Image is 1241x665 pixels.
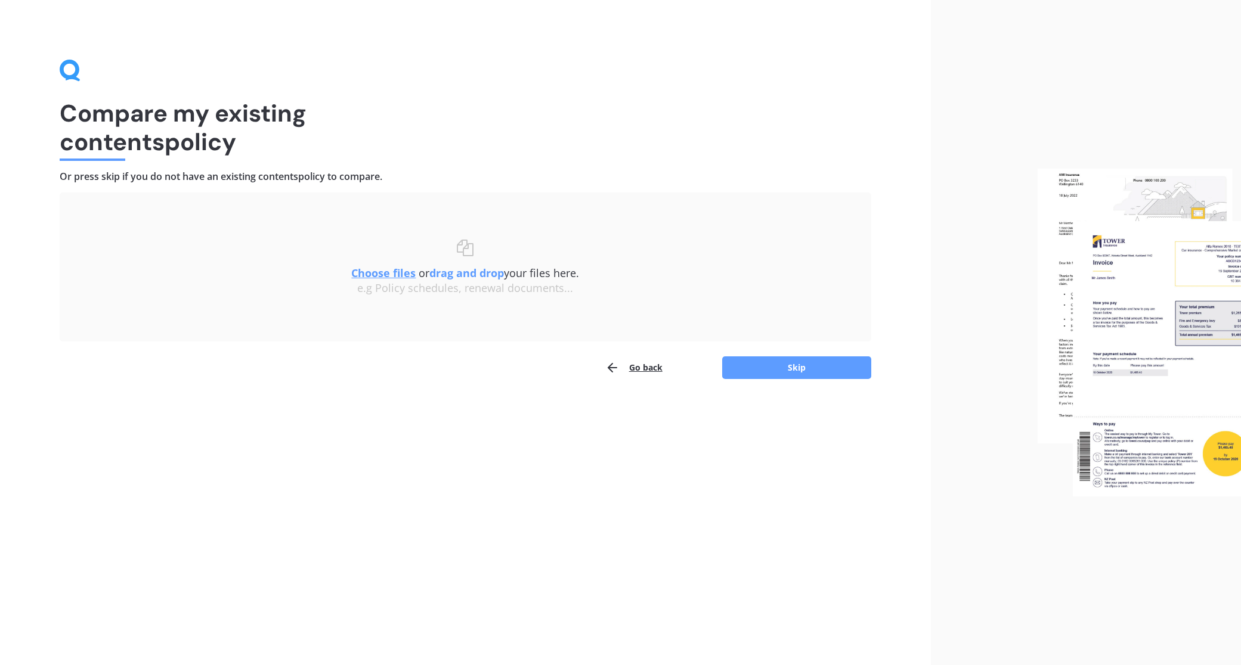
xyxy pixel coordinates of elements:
img: files.webp [1038,169,1241,496]
b: drag and drop [429,266,504,280]
h4: Or press skip if you do not have an existing contents policy to compare. [60,170,871,183]
h1: Compare my existing contents policy [60,99,871,156]
button: Go back [605,356,663,380]
div: e.g Policy schedules, renewal documents... [83,282,847,295]
button: Skip [722,356,871,379]
u: Choose files [351,266,416,280]
span: or your files here. [351,266,579,280]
